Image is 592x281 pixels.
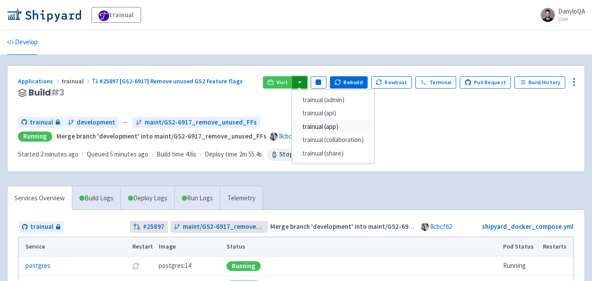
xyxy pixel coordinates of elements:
[92,7,141,23] a: trainual
[64,117,119,128] a: development
[159,261,191,271] span: postgres:14
[371,76,412,89] button: Rowboat
[482,222,574,231] a: shipyard_docker_compose.yml
[270,222,480,231] strong: Merge branch 'development' into maint/GS2-6917_remove_unused_FFs
[28,88,64,98] span: Build
[7,8,81,22] img: Shipyard logo
[263,76,293,89] a: Visit
[18,132,52,142] div: Running
[110,150,148,158] time: 5 minutes ago
[430,222,452,231] a: 8cbcf62
[500,256,540,276] td: Running
[239,149,262,160] span: 2m 55.4s
[51,86,64,99] span: # 3
[540,237,574,256] th: Restarts
[558,7,585,15] span: DanyloQA
[535,8,585,22] a: DanyloQA User
[40,150,78,158] time: 2 minutes ago
[132,263,139,270] button: Restart pod
[57,132,266,140] strong: Merge branch 'development' into maint/GS2-6917_remove_unused_FFs
[558,16,585,22] small: User
[121,186,174,210] a: Deploy Logs
[292,107,374,120] a: trainual (api)
[277,79,288,86] span: Visit
[186,149,196,160] span: 4.6s
[174,186,220,210] a: Run Logs
[227,261,261,271] div: Running
[129,237,156,256] th: Restart
[183,222,264,232] span: maint/GS2-6917_remove_unused_FFs
[61,77,92,85] span: trainual
[292,120,374,134] a: trainual (app)
[18,117,64,128] a: trainual
[311,76,326,89] button: Pause
[279,132,301,140] a: 8cbcf62
[72,186,121,210] a: Build Logs
[30,222,53,232] span: trainual
[156,237,224,256] th: Image
[220,186,262,210] a: Telemetry
[330,76,368,89] button: Rebuild
[7,30,38,55] a: Develop
[18,237,129,256] th: Service
[143,222,164,232] strong: # 25897
[25,261,50,271] a: postgres
[205,149,238,160] span: Deploy time
[500,237,540,256] th: Pod Status
[292,147,374,160] a: trainual (share)
[292,133,374,147] a: trainual (collaboration)
[415,76,456,89] a: Terminal
[18,149,350,161] div: · · ·
[514,76,565,89] a: Build History
[145,117,257,128] span: maint/GS2-6917_remove_unused_FFs
[18,221,64,233] a: trainual
[460,76,511,89] a: Pull Request
[130,221,168,233] a: #25897
[92,77,244,85] a: #25897 [GS2-6917] Remove unused GS2 feature flags
[77,117,115,128] span: development
[7,186,72,210] a: Services Overview
[132,117,260,128] a: maint/GS2-6917_remove_unused_FFs
[267,149,350,161] span: Stopping in 2 hr 57 min
[30,117,53,128] span: trainual
[18,150,78,158] span: Started
[156,149,184,160] span: Build time
[224,237,500,256] th: Status
[87,150,148,158] span: Queued
[170,221,268,233] a: maint/GS2-6917_remove_unused_FFs
[122,117,129,128] span: ←
[18,77,61,85] a: Applications
[292,93,374,107] a: trainual (admin)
